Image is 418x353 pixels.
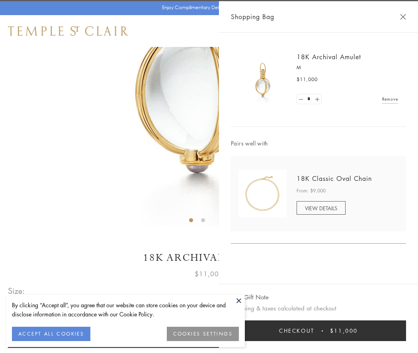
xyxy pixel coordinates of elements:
[297,187,326,195] span: From: $9,000
[167,327,239,341] button: COOKIES SETTINGS
[297,174,372,183] a: 18K Classic Oval Chain
[231,320,406,341] button: Checkout $11,000
[313,94,321,104] a: Set quantity to 2
[330,326,358,335] span: $11,000
[8,284,25,297] span: Size:
[231,12,274,22] span: Shopping Bag
[239,56,287,103] img: 18K Archival Amulet
[231,292,269,302] button: Add Gift Note
[297,64,398,72] p: M
[12,301,239,319] div: By clicking “Accept all”, you agree that our website can store cookies on your device and disclos...
[231,303,406,313] p: Shipping & taxes calculated at checkout
[279,326,314,335] span: Checkout
[8,251,410,265] h1: 18K Archival Amulet
[400,14,406,20] button: Close Shopping Bag
[297,201,346,215] a: VIEW DETAILS
[8,26,128,36] img: Temple St. Clair
[297,94,305,104] a: Set quantity to 0
[231,139,406,148] span: Pairs well with
[239,170,287,217] img: N88865-OV18
[297,76,318,83] span: $11,000
[382,95,398,103] a: Remove
[297,52,361,61] a: 18K Archival Amulet
[305,204,337,212] span: VIEW DETAILS
[162,4,252,12] p: Enjoy Complimentary Delivery & Returns
[12,327,90,341] button: ACCEPT ALL COOKIES
[195,269,223,279] span: $11,000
